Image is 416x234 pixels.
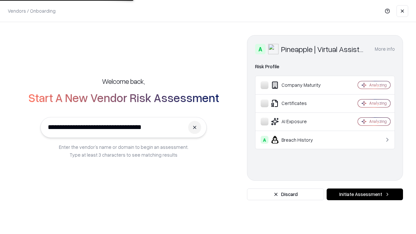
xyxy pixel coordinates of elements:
[281,44,367,54] div: Pineapple | Virtual Assistant Agency
[268,44,279,54] img: Pineapple | Virtual Assistant Agency
[369,100,387,106] div: Analyzing
[261,99,338,107] div: Certificates
[261,81,338,89] div: Company Maturity
[261,118,338,125] div: AI Exposure
[369,119,387,124] div: Analyzing
[8,7,56,14] p: Vendors / Onboarding
[28,91,219,104] h2: Start A New Vendor Risk Assessment
[255,44,266,54] div: A
[369,82,387,88] div: Analyzing
[261,136,268,144] div: A
[255,63,395,71] div: Risk Profile
[261,136,338,144] div: Breach History
[375,43,395,55] button: More info
[247,188,324,200] button: Discard
[59,143,188,159] p: Enter the vendor’s name or domain to begin an assessment. Type at least 3 characters to see match...
[102,77,145,86] h5: Welcome back,
[327,188,403,200] button: Initiate Assessment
